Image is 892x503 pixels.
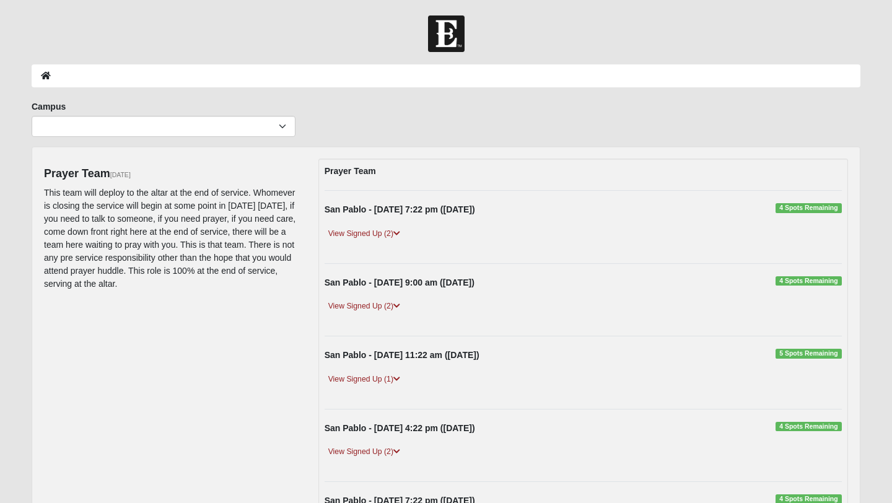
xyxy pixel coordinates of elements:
strong: San Pablo - [DATE] 9:00 am ([DATE]) [325,278,474,287]
p: This team will deploy to the altar at the end of service. Whomever is closing the service will be... [44,186,300,291]
a: View Signed Up (1) [325,373,404,386]
span: 4 Spots Remaining [776,276,842,286]
h4: Prayer Team [44,167,300,181]
strong: San Pablo - [DATE] 4:22 pm ([DATE]) [325,423,475,433]
a: View Signed Up (2) [325,445,404,458]
a: View Signed Up (2) [325,300,404,313]
span: 5 Spots Remaining [776,349,842,359]
a: View Signed Up (2) [325,227,404,240]
small: [DATE] [110,171,131,178]
span: 4 Spots Remaining [776,422,842,432]
span: 4 Spots Remaining [776,203,842,213]
strong: Prayer Team [325,166,376,176]
label: Campus [32,100,66,113]
strong: San Pablo - [DATE] 11:22 am ([DATE]) [325,350,479,360]
strong: San Pablo - [DATE] 7:22 pm ([DATE]) [325,204,475,214]
img: Church of Eleven22 Logo [428,15,465,52]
